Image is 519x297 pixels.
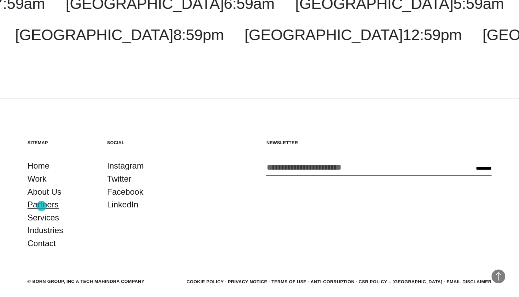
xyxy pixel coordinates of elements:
h5: Sitemap [27,140,93,146]
h5: Newsletter [266,140,492,146]
a: Terms of Use [272,279,307,284]
div: © BORN GROUP, INC A Tech Mahindra Company [27,278,145,285]
a: Email Disclaimer [447,279,492,284]
a: Work [27,172,47,185]
span: 12:59pm [403,26,462,44]
a: CSR POLICY – [GEOGRAPHIC_DATA] [359,279,442,284]
a: Cookie Policy [186,279,223,284]
a: Partners [27,198,59,211]
a: Facebook [107,185,143,198]
a: [GEOGRAPHIC_DATA]12:59pm [245,26,462,44]
a: Contact [27,237,56,250]
a: Instagram [107,159,144,172]
a: Industries [27,224,63,237]
a: Home [27,159,49,172]
a: Twitter [107,172,131,185]
a: Anti-Corruption [311,279,355,284]
a: About Us [27,185,61,198]
h5: Social [107,140,173,146]
a: LinkedIn [107,198,138,211]
a: Services [27,211,59,224]
a: Privacy Notice [228,279,267,284]
span: 8:59pm [173,26,224,44]
a: [GEOGRAPHIC_DATA]8:59pm [15,26,224,44]
button: Back to Top [492,270,505,283]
